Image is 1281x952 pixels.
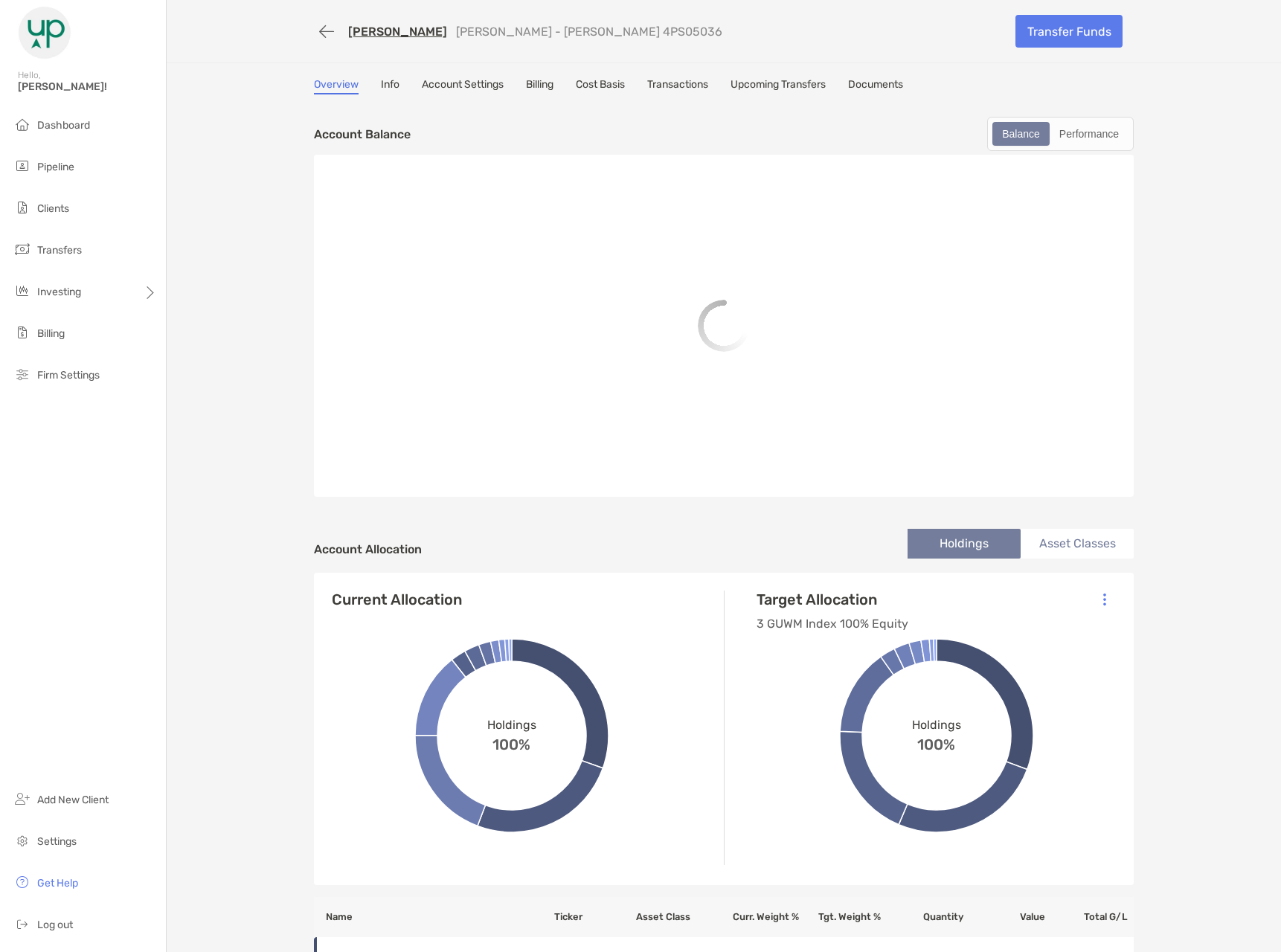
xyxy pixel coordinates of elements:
[37,369,100,382] span: Firm Settings
[917,732,955,753] span: 100%
[37,327,65,340] span: Billing
[37,835,77,848] span: Settings
[848,78,903,94] a: Documents
[18,6,71,59] img: Zoe Logo
[13,240,31,258] img: transfers icon
[987,117,1134,151] div: segmented control
[37,877,78,890] span: Get Help
[553,897,635,937] th: Ticker
[1015,15,1123,48] a: Transfer Funds
[18,80,157,93] span: [PERSON_NAME]!
[1103,593,1106,606] img: Icon List Menu
[964,897,1046,937] th: Value
[37,286,81,298] span: Investing
[314,542,422,556] h4: Account Allocation
[487,718,536,732] span: Holdings
[37,919,73,931] span: Log out
[647,78,708,94] a: Transactions
[314,897,553,937] th: Name
[882,897,963,937] th: Quantity
[348,25,447,39] a: [PERSON_NAME]
[13,282,31,300] img: investing icon
[635,897,717,937] th: Asset Class
[332,591,462,608] h4: Current Allocation
[13,324,31,341] img: billing icon
[13,832,31,849] img: settings icon
[422,78,504,94] a: Account Settings
[576,78,625,94] a: Cost Basis
[13,199,31,216] img: clients icon
[757,591,908,608] h4: Target Allocation
[13,790,31,808] img: add_new_client icon
[912,718,961,732] span: Holdings
[994,123,1048,144] div: Balance
[731,78,826,94] a: Upcoming Transfers
[757,614,908,633] p: 3 GUWM Index 100% Equity
[381,78,399,94] a: Info
[908,529,1021,559] li: Holdings
[314,125,411,144] p: Account Balance
[37,794,109,806] span: Add New Client
[37,244,82,257] span: Transfers
[13,157,31,175] img: pipeline icon
[1051,123,1127,144] div: Performance
[456,25,722,39] p: [PERSON_NAME] - [PERSON_NAME] 4PS05036
[37,202,69,215] span: Clients
[314,78,359,94] a: Overview
[13,915,31,933] img: logout icon
[13,115,31,133] img: dashboard icon
[1046,897,1134,937] th: Total G/L
[37,119,90,132] span: Dashboard
[492,732,530,753] span: 100%
[13,365,31,383] img: firm-settings icon
[1021,529,1134,559] li: Asset Classes
[526,78,553,94] a: Billing
[13,873,31,891] img: get-help icon
[37,161,74,173] span: Pipeline
[800,897,882,937] th: Tgt. Weight %
[717,897,799,937] th: Curr. Weight %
